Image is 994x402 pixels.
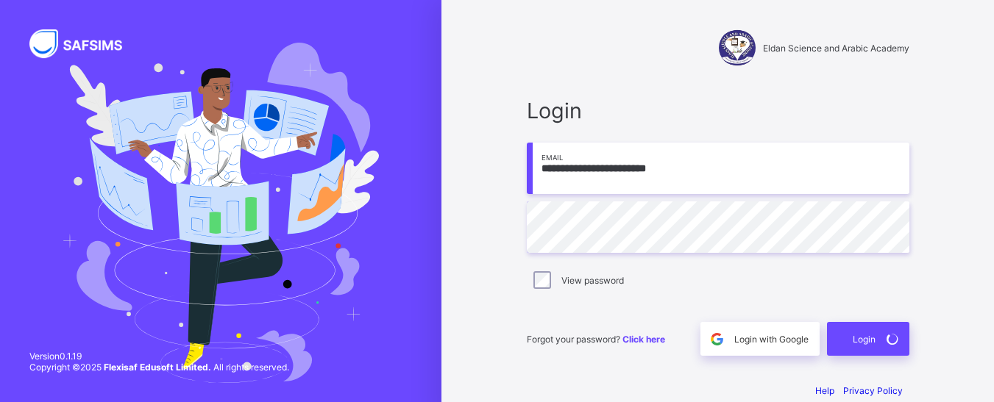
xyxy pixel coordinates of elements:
[843,385,903,396] a: Privacy Policy
[622,334,665,345] a: Click here
[815,385,834,396] a: Help
[29,362,289,373] span: Copyright © 2025 All rights reserved.
[561,275,624,286] label: View password
[527,334,665,345] span: Forgot your password?
[29,29,140,58] img: SAFSIMS Logo
[709,331,725,348] img: google.396cfc9801f0270233282035f929180a.svg
[763,43,909,54] span: Eldan Science and Arabic Academy
[734,334,809,345] span: Login with Google
[29,351,289,362] span: Version 0.1.19
[853,334,876,345] span: Login
[63,43,380,383] img: Hero Image
[104,362,211,373] strong: Flexisaf Edusoft Limited.
[527,98,909,123] span: Login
